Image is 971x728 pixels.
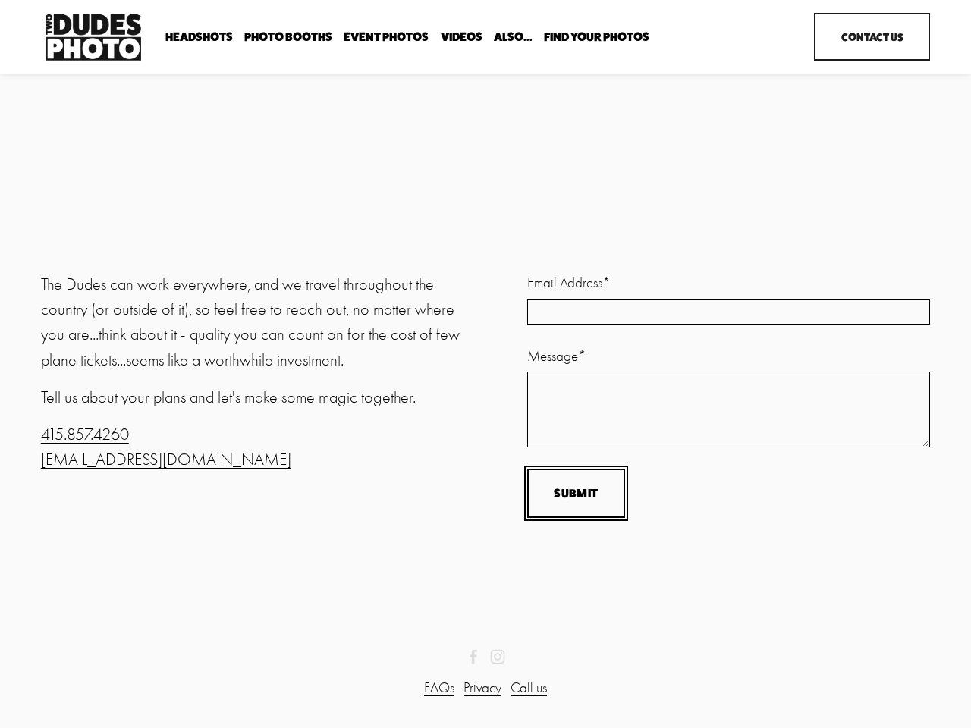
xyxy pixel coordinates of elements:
span: Also... [494,31,533,43]
a: Contact Us [814,13,930,61]
input: Submit [527,469,625,518]
a: Videos [441,30,482,44]
a: FAQs [424,677,454,699]
p: Tell us about your plans and let's make some magic together. [41,385,482,410]
a: 415.857.4260 [41,425,129,444]
a: Event Photos [344,30,429,44]
a: folder dropdown [494,30,533,44]
a: 2 Dudes & A Booth [466,649,481,664]
a: folder dropdown [544,30,649,44]
a: folder dropdown [244,30,332,44]
a: Privacy [464,677,501,699]
p: The Dudes can work everywhere, and we travel throughout the country (or outside of it), so feel f... [41,272,482,373]
span: Photo Booths [244,31,332,43]
span: Headshots [165,31,233,43]
a: [EMAIL_ADDRESS][DOMAIN_NAME] [41,450,291,469]
a: Call us [511,677,547,699]
a: Instagram [490,649,505,664]
label: Email Address [527,272,930,294]
label: Message [527,346,930,368]
img: Two Dudes Photo | Headshots, Portraits &amp; Photo Booths [41,10,146,64]
a: folder dropdown [165,30,233,44]
span: Find Your Photos [544,31,649,43]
